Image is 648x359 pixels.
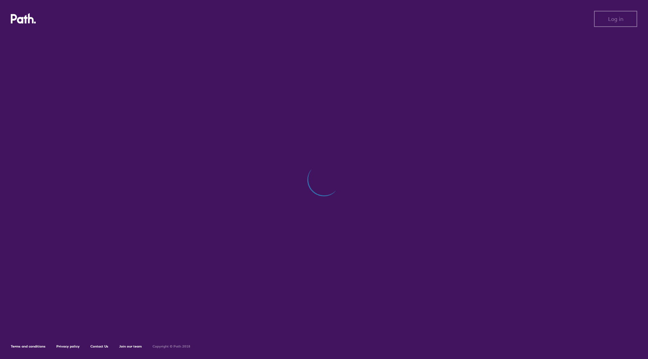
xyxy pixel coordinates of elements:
span: Log in [608,16,623,22]
button: Log in [594,11,637,27]
a: Join our team [119,344,142,349]
a: Terms and conditions [11,344,46,349]
h6: Copyright © Path 2018 [153,345,190,349]
a: Privacy policy [56,344,80,349]
a: Contact Us [90,344,108,349]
